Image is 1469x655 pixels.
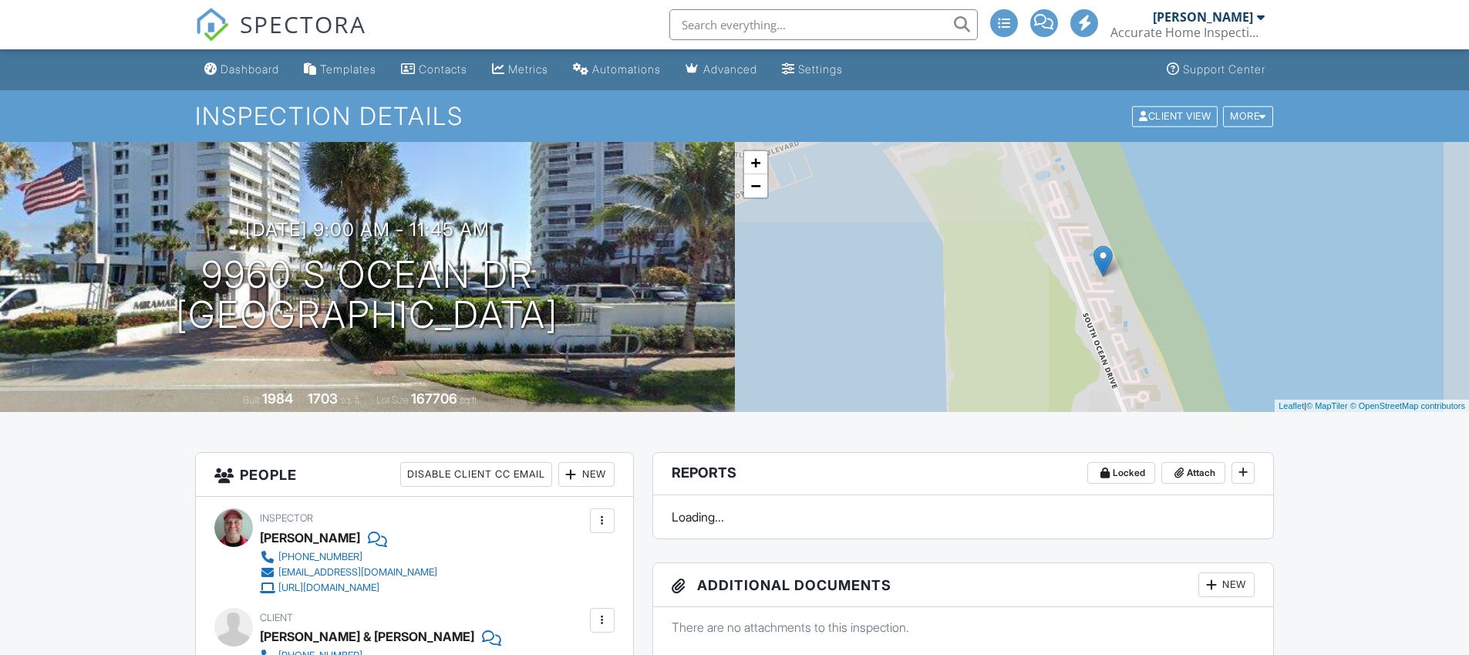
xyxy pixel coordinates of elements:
[1153,9,1253,25] div: [PERSON_NAME]
[1110,25,1265,40] div: Accurate Home Inspections
[195,8,229,42] img: The Best Home Inspection Software - Spectora
[260,625,474,648] div: [PERSON_NAME] & [PERSON_NAME]
[1130,110,1221,121] a: Client View
[262,390,293,407] div: 1984
[744,174,767,198] a: Zoom out
[1279,401,1304,410] a: Leaflet
[703,62,757,76] div: Advanced
[1132,106,1218,127] div: Client View
[221,62,279,76] div: Dashboard
[744,151,767,174] a: Zoom in
[669,9,978,40] input: Search everything...
[320,62,376,76] div: Templates
[567,56,667,84] a: Automations (Advanced)
[1161,56,1272,84] a: Support Center
[411,390,457,407] div: 167706
[376,394,409,406] span: Lot Size
[198,56,285,84] a: Dashboard
[776,56,849,84] a: Settings
[1306,401,1348,410] a: © MapTiler
[195,103,1275,130] h1: Inspection Details
[260,612,293,623] span: Client
[278,582,379,594] div: [URL][DOMAIN_NAME]
[400,462,552,487] div: Disable Client CC Email
[298,56,382,84] a: Templates
[260,565,437,580] a: [EMAIL_ADDRESS][DOMAIN_NAME]
[260,549,437,565] a: [PHONE_NUMBER]
[260,580,437,596] a: [URL][DOMAIN_NAME]
[653,563,1274,607] h3: Additional Documents
[672,619,1255,636] p: There are no attachments to this inspection.
[1198,572,1255,597] div: New
[508,62,548,76] div: Metrics
[1350,401,1465,410] a: © OpenStreetMap contributors
[340,394,362,406] span: sq. ft.
[176,255,558,336] h1: 9960 S Ocean Dr [GEOGRAPHIC_DATA]
[308,390,338,407] div: 1703
[395,56,473,84] a: Contacts
[419,62,467,76] div: Contacts
[196,453,633,497] h3: People
[1223,106,1273,127] div: More
[260,526,360,549] div: [PERSON_NAME]
[486,56,554,84] a: Metrics
[278,566,437,579] div: [EMAIL_ADDRESS][DOMAIN_NAME]
[245,219,490,240] h3: [DATE] 9:00 am - 11:45 am
[240,8,366,40] span: SPECTORA
[798,62,843,76] div: Settings
[460,394,479,406] span: sq.ft.
[1183,62,1265,76] div: Support Center
[195,21,366,53] a: SPECTORA
[558,462,615,487] div: New
[679,56,763,84] a: Advanced
[278,551,362,563] div: [PHONE_NUMBER]
[243,394,260,406] span: Built
[1275,400,1469,413] div: |
[592,62,661,76] div: Automations
[260,512,313,524] span: Inspector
